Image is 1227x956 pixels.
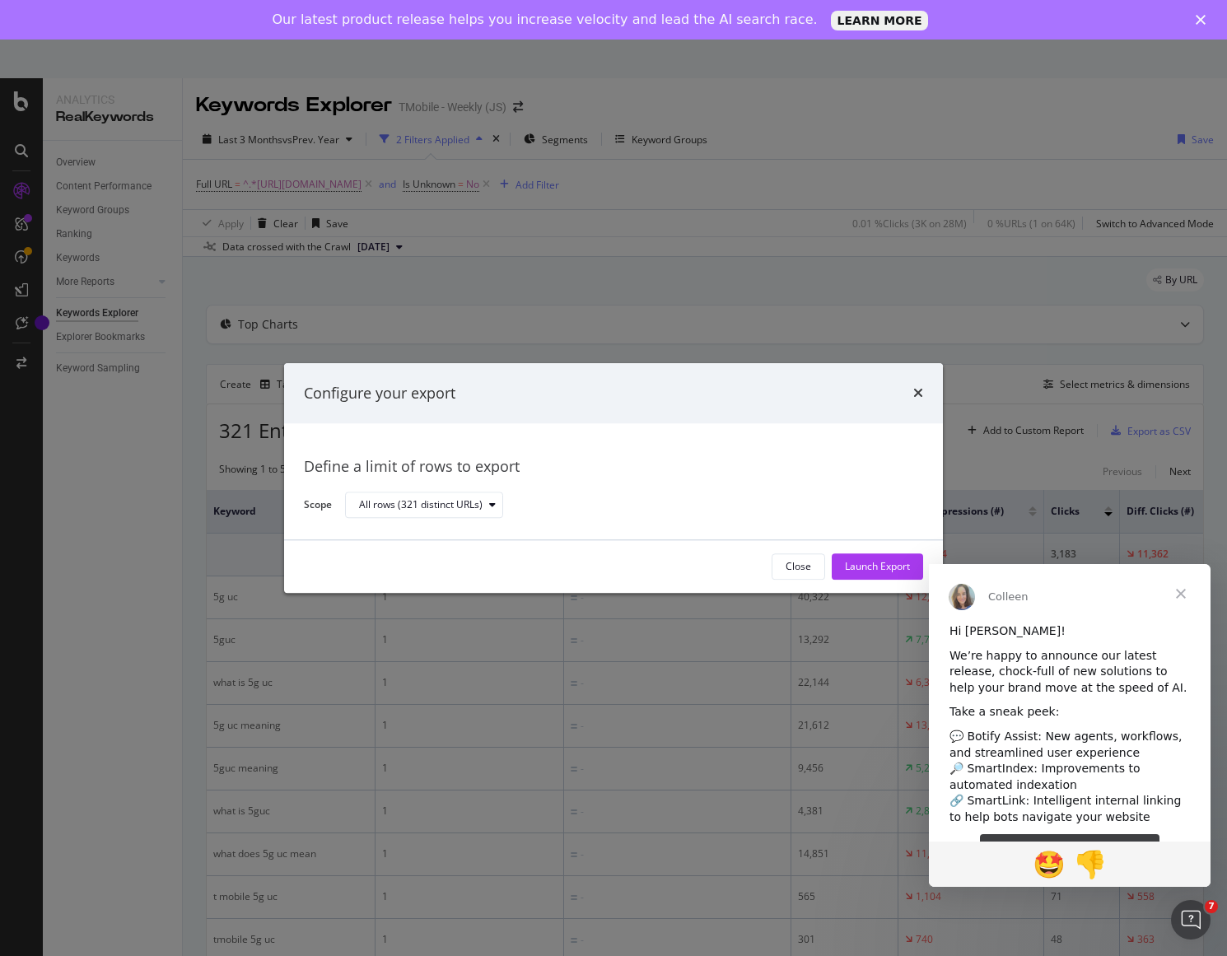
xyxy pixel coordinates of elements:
[786,560,811,574] div: Close
[772,553,825,580] button: Close
[284,363,943,593] div: modal
[359,501,483,511] div: All rows (321 distinct URLs)
[1205,900,1218,913] span: 7
[929,564,1211,887] iframe: Intercom live chat message
[1196,15,1212,25] div: Close
[1171,900,1211,940] iframe: Intercom live chat
[304,457,923,478] div: Define a limit of rows to export
[832,553,923,580] button: Launch Export
[304,383,455,404] div: Configure your export
[831,11,929,30] a: LEARN MORE
[304,497,332,515] label: Scope
[345,492,503,519] button: All rows (321 distinct URLs)
[913,383,923,404] div: times
[273,12,818,28] div: Our latest product release helps you increase velocity and lead the AI search race.
[845,560,910,574] div: Launch Export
